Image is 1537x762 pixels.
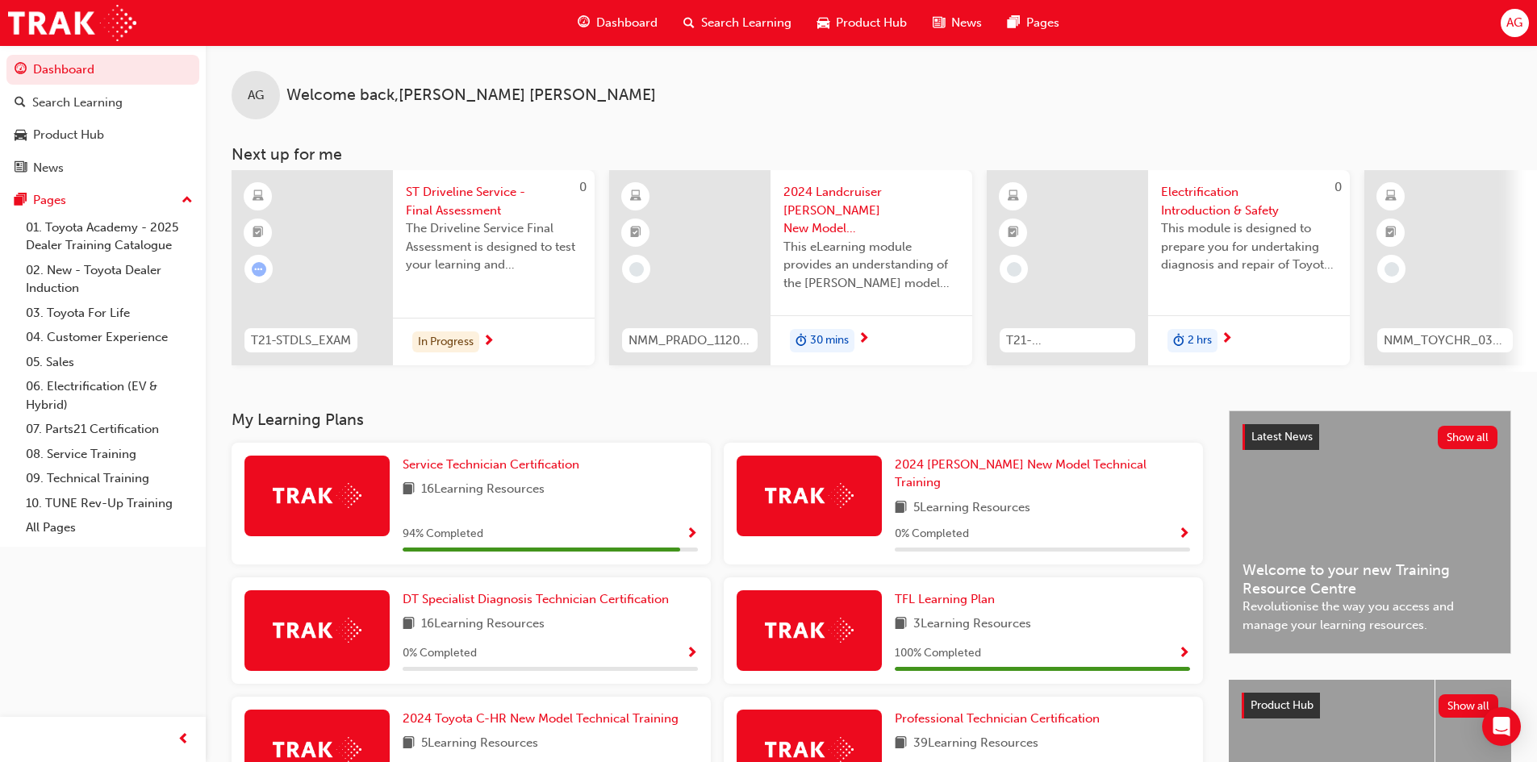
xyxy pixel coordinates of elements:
[273,483,361,508] img: Trak
[895,711,1100,726] span: Professional Technician Certification
[19,374,199,417] a: 06. Electrification (EV & Hybrid)
[19,350,199,375] a: 05. Sales
[895,457,1146,490] span: 2024 [PERSON_NAME] New Model Technical Training
[33,159,64,177] div: News
[1008,223,1019,244] span: booktick-icon
[403,457,579,472] span: Service Technician Certification
[895,590,1001,609] a: TFL Learning Plan
[913,614,1031,635] span: 3 Learning Resources
[6,55,199,85] a: Dashboard
[670,6,804,40] a: search-iconSearch Learning
[6,88,199,118] a: Search Learning
[1438,426,1498,449] button: Show all
[796,331,807,352] span: duration-icon
[858,332,870,347] span: next-icon
[403,710,685,728] a: 2024 Toyota C-HR New Model Technical Training
[403,592,669,606] span: DT Specialist Diagnosis Technician Certification
[686,643,698,664] button: Show Progress
[19,491,199,516] a: 10. TUNE Rev-Up Training
[1482,707,1521,746] div: Open Intercom Messenger
[178,730,190,750] span: prev-icon
[19,325,199,350] a: 04. Customer Experience
[895,592,995,606] span: TFL Learning Plan
[1251,698,1314,712] span: Product Hub
[19,258,199,301] a: 02. New - Toyota Dealer Induction
[701,14,791,32] span: Search Learning
[895,734,907,754] span: book-icon
[273,618,361,643] img: Trak
[1026,14,1059,32] span: Pages
[251,331,351,350] span: T21-STDLS_EXAM
[987,170,1350,365] a: 0T21-FOD_HVIS_PREREQElectrification Introduction & SafetyThis module is designed to prepare you f...
[810,331,849,350] span: 30 mins
[630,223,641,244] span: booktick-icon
[1243,598,1497,634] span: Revolutionise the way you access and manage your learning resources.
[19,417,199,442] a: 07. Parts21 Certification
[895,525,969,543] span: 0 % Completed
[1008,186,1019,207] span: learningResourceType_ELEARNING-icon
[232,170,595,365] a: 0T21-STDLS_EXAMST Driveline Service - Final AssessmentThe Driveline Service Final Assessment is d...
[1385,262,1399,277] span: learningRecordVerb_NONE-icon
[933,13,945,33] span: news-icon
[232,410,1203,429] h3: My Learning Plans
[403,456,586,474] a: Service Technician Certification
[6,185,199,215] button: Pages
[1384,331,1506,350] span: NMM_TOYCHR_032024_MODULE_1
[565,6,670,40] a: guage-iconDashboard
[951,14,982,32] span: News
[33,126,104,144] div: Product Hub
[421,614,545,635] span: 16 Learning Resources
[403,525,483,543] span: 94 % Completed
[403,480,415,500] span: book-icon
[412,331,479,353] div: In Progress
[273,737,361,762] img: Trak
[913,498,1030,518] span: 5 Learning Resources
[1161,183,1337,219] span: Electrification Introduction & Safety
[783,183,959,238] span: 2024 Landcruiser [PERSON_NAME] New Model Mechanisms - Model Outline 1
[19,215,199,258] a: 01. Toyota Academy - 2025 Dealer Training Catalogue
[630,186,641,207] span: learningResourceType_ELEARNING-icon
[1178,527,1190,542] span: Show Progress
[482,335,495,349] span: next-icon
[1385,186,1397,207] span: learningResourceType_ELEARNING-icon
[913,734,1038,754] span: 39 Learning Resources
[1243,561,1497,598] span: Welcome to your new Training Resource Centre
[629,262,644,277] span: learningRecordVerb_NONE-icon
[817,13,829,33] span: car-icon
[15,194,27,208] span: pages-icon
[403,614,415,635] span: book-icon
[1007,262,1021,277] span: learningRecordVerb_NONE-icon
[765,618,854,643] img: Trak
[252,262,266,277] span: learningRecordVerb_ATTEMPT-icon
[421,480,545,500] span: 16 Learning Resources
[895,498,907,518] span: book-icon
[895,710,1106,728] a: Professional Technician Certification
[895,456,1190,492] a: 2024 [PERSON_NAME] New Model Technical Training
[8,5,136,41] img: Trak
[15,63,27,77] span: guage-icon
[248,86,264,105] span: AG
[33,191,66,210] div: Pages
[686,647,698,661] span: Show Progress
[182,190,193,211] span: up-icon
[836,14,907,32] span: Product Hub
[765,737,854,762] img: Trak
[6,153,199,183] a: News
[683,13,695,33] span: search-icon
[1439,694,1499,718] button: Show all
[783,238,959,293] span: This eLearning module provides an understanding of the [PERSON_NAME] model line-up and its Katash...
[32,94,123,112] div: Search Learning
[403,734,415,754] span: book-icon
[1008,13,1020,33] span: pages-icon
[596,14,658,32] span: Dashboard
[19,442,199,467] a: 08. Service Training
[253,223,264,244] span: booktick-icon
[1173,331,1184,352] span: duration-icon
[403,590,675,609] a: DT Specialist Diagnosis Technician Certification
[1178,647,1190,661] span: Show Progress
[286,86,656,105] span: Welcome back , [PERSON_NAME] [PERSON_NAME]
[686,527,698,542] span: Show Progress
[1161,219,1337,274] span: This module is designed to prepare you for undertaking diagnosis and repair of Toyota & Lexus Ele...
[253,186,264,207] span: learningResourceType_ELEARNING-icon
[579,180,587,194] span: 0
